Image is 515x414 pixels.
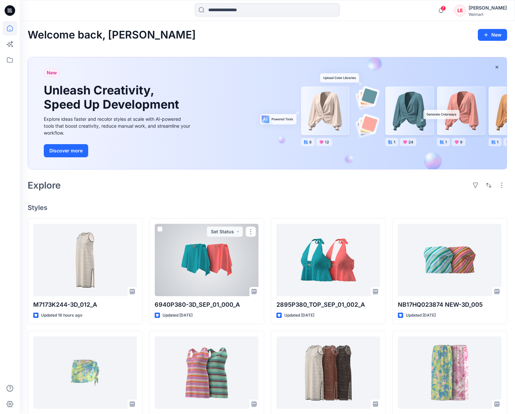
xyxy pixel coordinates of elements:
[276,300,380,309] p: 2895P380_TOP_SEP_01_002_A
[28,29,196,41] h2: Welcome back, [PERSON_NAME]
[28,204,507,212] h4: Styles
[398,336,502,409] a: 6933-S2-3D_003
[478,29,507,41] button: New
[155,336,258,409] a: D065_006
[276,224,380,296] a: 2895P380_TOP_SEP_01_002_A
[155,224,258,296] a: 6940P380-3D_SEP_01_000_A
[406,312,436,319] p: Updated [DATE]
[469,4,507,12] div: [PERSON_NAME]
[398,300,502,309] p: NB17HQ023874 NEW-3D_005
[41,312,82,319] p: Updated 18 hours ago
[44,144,192,157] a: Discover more
[454,5,466,16] div: LE
[33,224,137,296] a: M7173K244-3D_012_A
[33,300,137,309] p: M7173K244-3D_012_A
[163,312,193,319] p: Updated [DATE]
[28,180,61,191] h2: Explore
[44,83,182,112] h1: Unleash Creativity, Speed Up Development
[276,336,380,409] a: M7173K244-3D_011
[47,69,57,77] span: New
[284,312,314,319] p: Updated [DATE]
[44,144,88,157] button: Discover more
[441,6,446,11] span: 7
[33,336,137,409] a: 6786K819_SARONG_004
[398,224,502,296] a: NB17HQ023874 NEW-3D_005
[44,116,192,136] div: Explore ideas faster and recolor styles at scale with AI-powered tools that boost creativity, red...
[469,12,507,17] div: Walmart
[155,300,258,309] p: 6940P380-3D_SEP_01_000_A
